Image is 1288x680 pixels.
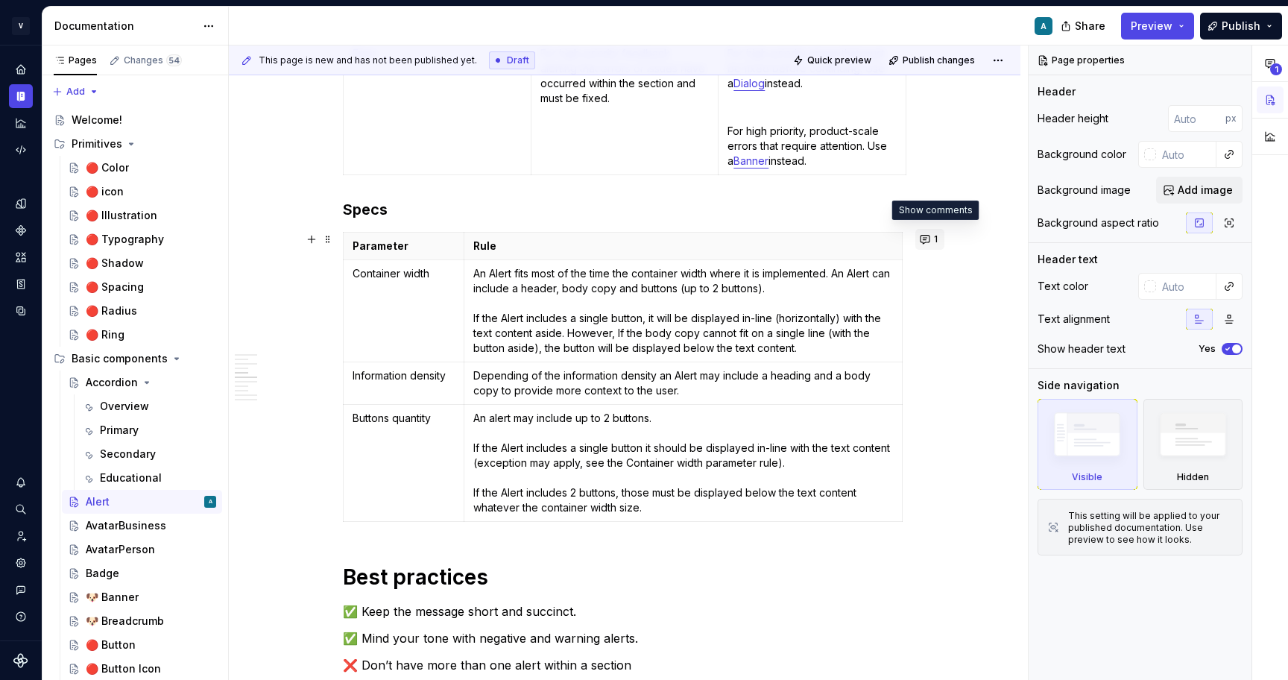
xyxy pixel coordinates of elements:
[727,124,897,169] p: For high priority, product-scale errors that require attention. Use a instead.
[124,54,182,66] div: Changes
[353,266,455,281] p: Container width
[62,180,222,204] a: 🔴 icon
[1068,510,1233,546] div: This setting will be applied to your published documentation. Use preview to see how it looks.
[259,54,477,66] span: This page is new and has not been published yet.
[62,323,222,347] a: 🔴 Ring
[1225,113,1237,125] p: px
[9,578,33,602] button: Contact support
[76,394,222,418] a: Overview
[733,77,765,89] a: Dialog
[733,154,768,167] a: Banner
[100,447,156,462] div: Secondary
[62,156,222,180] a: 🔴 Color
[1038,252,1098,267] div: Header text
[884,50,982,71] button: Publish changes
[86,256,144,271] div: 🔴 Shadow
[9,497,33,521] div: Search ⌘K
[62,299,222,323] a: 🔴 Radius
[86,518,166,533] div: AvatarBusiness
[62,561,222,585] a: Badge
[62,251,222,275] a: 🔴 Shadow
[12,17,30,35] div: V
[1038,215,1159,230] div: Background aspect ratio
[9,218,33,242] a: Components
[9,111,33,135] a: Analytics
[9,245,33,269] a: Assets
[1072,471,1102,483] div: Visible
[13,653,28,668] svg: Supernova Logo
[62,275,222,299] a: 🔴 Spacing
[3,10,39,42] button: V
[86,566,119,581] div: Badge
[903,54,975,66] span: Publish changes
[86,637,136,652] div: 🔴 Button
[473,368,893,398] p: Depending of the information density an Alert may include a heading and a body copy to provide mo...
[1038,183,1131,198] div: Background image
[1038,111,1108,126] div: Header height
[86,614,164,629] div: 🐶 Breadcrumb
[9,299,33,323] div: Data sources
[54,54,97,66] div: Pages
[100,399,149,414] div: Overview
[86,590,139,605] div: 🐶 Banner
[9,57,33,81] a: Home
[76,418,222,442] a: Primary
[9,551,33,575] a: Settings
[353,411,455,426] p: Buttons quantity
[1041,20,1046,32] div: A
[1038,312,1110,327] div: Text alignment
[1131,19,1172,34] span: Preview
[62,371,222,394] a: Accordion
[72,351,168,366] div: Basic components
[48,132,222,156] div: Primitives
[62,585,222,609] a: 🐶 Banner
[86,208,157,223] div: 🔴 Illustration
[507,54,529,66] span: Draft
[48,347,222,371] div: Basic components
[1200,13,1282,40] button: Publish
[9,84,33,108] a: Documentation
[473,411,893,515] p: An alert may include up to 2 buttons. If the Alert includes a single button it should be displaye...
[1222,19,1260,34] span: Publish
[1038,147,1126,162] div: Background color
[1038,399,1137,490] div: Visible
[9,470,33,494] button: Notifications
[62,609,222,633] a: 🐶 Breadcrumb
[62,538,222,561] a: AvatarPerson
[9,524,33,548] div: Invite team
[1053,13,1115,40] button: Share
[100,423,139,438] div: Primary
[54,19,195,34] div: Documentation
[1121,13,1194,40] button: Preview
[86,375,138,390] div: Accordion
[1038,84,1076,99] div: Header
[9,192,33,215] a: Design tokens
[62,633,222,657] a: 🔴 Button
[62,204,222,227] a: 🔴 Illustration
[86,280,144,295] div: 🔴 Spacing
[1178,183,1233,198] span: Add image
[76,442,222,466] a: Secondary
[166,54,182,66] span: 54
[343,602,906,620] p: ✅ Keep the message short and succinct.
[86,160,129,175] div: 🔴 Color
[9,138,33,162] a: Code automation
[915,229,944,250] button: 1
[72,113,122,127] div: Welcome!
[353,239,455,254] p: Parameter
[1038,378,1120,393] div: Side navigation
[48,81,104,102] button: Add
[86,542,155,557] div: AvatarPerson
[86,327,124,342] div: 🔴 Ring
[1199,343,1216,355] label: Yes
[1038,341,1126,356] div: Show header text
[343,629,906,647] p: ✅ Mind your tone with negative and warning alerts.
[1038,279,1088,294] div: Text color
